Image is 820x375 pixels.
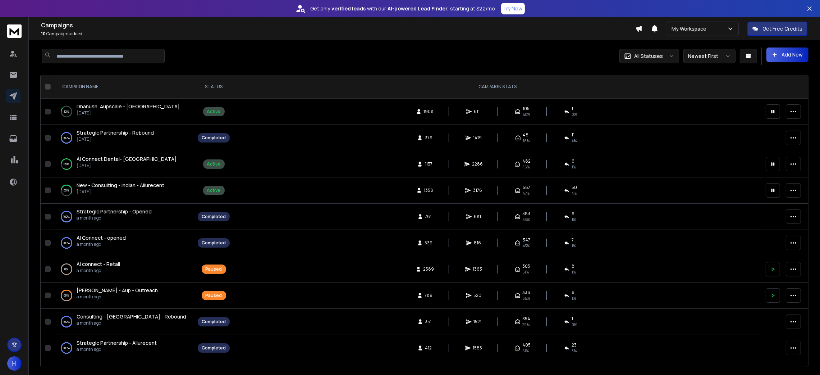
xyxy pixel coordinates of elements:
span: 4 % [572,138,577,144]
p: 100 % [63,239,70,247]
span: Consulting - [GEOGRAPHIC_DATA] - Rebound [77,313,186,320]
span: 681 [474,214,481,220]
span: 1 [572,316,573,322]
td: 100%AI Connect - openeda month ago [54,230,193,256]
p: 12 % [64,108,69,115]
span: 539 [425,240,433,246]
span: 1585 [473,345,482,351]
span: 23 [572,342,577,348]
span: 611 [474,109,481,114]
a: Dhanush, 4upscale - [GEOGRAPHIC_DATA] [77,103,180,110]
button: Try Now [501,3,525,14]
p: a month ago [77,241,126,247]
button: Get Free Credits [747,22,807,36]
a: Strategic Partnership - Allurecent [77,339,157,347]
div: Completed [202,319,226,325]
a: AI connect - Retail [77,261,120,268]
span: 1 [572,106,573,112]
span: 105 [523,106,530,112]
span: New - Consulting - Indian - Allurecent [77,182,164,189]
span: 383 [523,211,531,217]
span: 1 % [572,164,576,170]
p: 68 % [64,292,69,299]
span: 9 [572,211,575,217]
span: 354 [523,316,531,322]
span: 347 [523,237,530,243]
p: [DATE] [77,189,164,195]
p: 100 % [63,213,70,220]
p: a month ago [77,347,157,352]
p: 86 % [64,161,69,168]
td: 86%AI Connect Dental- [GEOGRAPHIC_DATA][DATE] [54,151,193,177]
th: CAMPAIGN STATS [234,75,761,99]
td: 12%Dhanush, 4upscale - [GEOGRAPHIC_DATA][DATE] [54,99,193,125]
div: Paused [206,266,222,272]
span: 789 [425,293,433,298]
span: 50 [572,185,577,190]
span: 2286 [472,161,483,167]
button: Add New [766,48,808,62]
span: AI Connect Dental- [GEOGRAPHIC_DATA] [77,155,177,162]
span: 0 % [572,112,577,117]
td: 60%New - Consulting - Indian - Allurecent[DATE] [54,177,193,204]
td: 100%Strategic Partnership - Allurecenta month ago [54,335,193,361]
div: Paused [206,293,222,298]
span: 412 [425,345,432,351]
span: 51 % [523,269,529,275]
button: H [7,356,22,371]
a: AI Connect Dental- [GEOGRAPHIC_DATA] [77,155,177,163]
span: 16 % [523,138,530,144]
span: 65 % [523,295,530,301]
p: 100 % [63,318,70,325]
span: 29 % [523,322,530,327]
span: 8 [572,263,575,269]
span: Strategic Partnership - Rebound [77,129,154,136]
td: 100%Strategic Partnership - Rebound[DATE] [54,125,193,151]
span: 405 [522,342,531,348]
a: AI Connect - opened [77,234,126,241]
span: 1419 [473,135,482,141]
span: 482 [522,158,531,164]
th: STATUS [193,75,234,99]
p: [DATE] [77,136,154,142]
span: 0 % [572,322,577,327]
span: 1 % [572,269,576,275]
span: [PERSON_NAME] - 4up - Outreach [77,287,158,294]
p: Get Free Credits [762,25,802,32]
span: 1358 [424,187,434,193]
img: logo [7,24,22,38]
span: 40 % [523,112,530,117]
span: 51 % [522,348,529,354]
span: 305 [523,263,531,269]
p: 60 % [64,187,69,194]
span: 6 [572,290,575,295]
span: 3 % [572,348,577,354]
span: 520 [474,293,482,298]
div: Completed [202,240,226,246]
span: 1908 [424,109,434,114]
td: 68%[PERSON_NAME] - 4up - Outreacha month ago [54,283,193,309]
a: New - Consulting - Indian - Allurecent [77,182,164,189]
div: Completed [202,135,226,141]
div: Completed [202,345,226,351]
div: Active [207,187,221,193]
span: 6 [572,158,575,164]
span: 1 % [572,295,576,301]
span: 46 % [522,164,530,170]
p: Try Now [503,5,523,12]
a: [PERSON_NAME] - 4up - Outreach [77,287,158,294]
span: 4 % [572,190,577,196]
p: [DATE] [77,163,177,168]
span: 47 % [523,190,530,196]
span: 1521 [474,319,482,325]
span: 379 [425,135,432,141]
span: 1363 [473,266,482,272]
strong: verified leads [332,5,366,12]
a: Strategic Partnership - Opened [77,208,152,215]
div: Active [207,161,221,167]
